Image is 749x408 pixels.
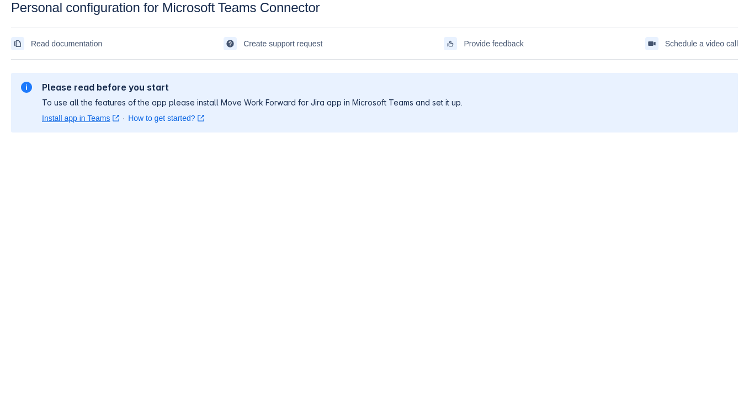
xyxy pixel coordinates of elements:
a: Create support request [224,35,322,52]
span: videoCall [647,39,656,48]
a: Read documentation [11,35,102,52]
a: Schedule a video call [645,35,738,52]
span: documentation [13,39,22,48]
span: support [226,39,235,48]
span: information [20,81,33,94]
p: To use all the features of the app please install Move Work Forward for Jira app in Microsoft Tea... [42,97,463,108]
a: How to get started? [128,113,204,124]
h2: Please read before you start [42,82,463,93]
span: Provide feedback [464,35,523,52]
span: Schedule a video call [665,35,738,52]
span: feedback [446,39,455,48]
span: Read documentation [31,35,102,52]
a: Provide feedback [444,35,523,52]
span: Create support request [243,35,322,52]
a: Install app in Teams [42,113,119,124]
